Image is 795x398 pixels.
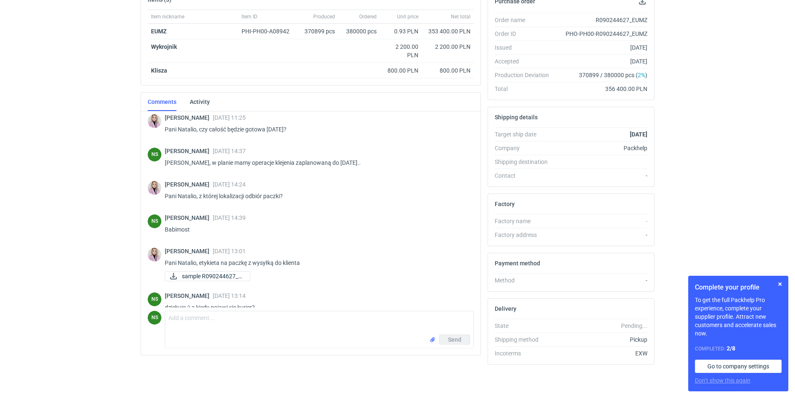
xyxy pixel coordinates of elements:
div: 2 200.00 PLN [425,43,470,51]
div: - [556,231,647,239]
figcaption: NS [148,214,161,228]
div: PHO-PH00-R090244627_EUMZ [556,30,647,38]
span: Item ID [242,13,257,20]
div: 370899 pcs [301,24,338,39]
div: Order name [495,16,556,24]
div: Contact [495,171,556,180]
div: Natalia Stępak [148,148,161,161]
div: Method [495,276,556,285]
span: [PERSON_NAME] [165,181,213,188]
img: Klaudia Wiśniewska [148,248,161,262]
div: Target ship date [495,130,556,139]
h2: Delivery [495,305,516,312]
div: PHI-PH00-A08942 [242,27,297,35]
a: Activity [190,93,210,111]
h1: Complete your profile [695,282,782,292]
p: Pani Natalio, etykieta na paczkę z wysyłką do klienta [165,258,467,268]
figcaption: NS [148,292,161,306]
strong: Wykrojnik [151,43,177,50]
div: 800.00 PLN [383,66,418,75]
a: sample R090244627_E... [165,271,250,281]
p: To get the full Packhelp Pro experience, complete your supplier profile. Attract new customers an... [695,296,782,338]
p: dziękuję :) a kiedy pojawi się kurier? [165,302,467,312]
img: Klaudia Wiśniewska [148,181,161,195]
span: Net total [451,13,470,20]
span: 370899 / 380000 pcs ( ) [579,71,647,79]
div: Total [495,85,556,93]
span: [DATE] 14:39 [213,214,246,221]
div: - [556,171,647,180]
div: Incoterms [495,349,556,358]
div: Order ID [495,30,556,38]
div: sample R090244627_EMUZ.pdf [165,271,248,281]
span: Produced [313,13,335,20]
button: Don’t show this again [695,376,750,385]
div: 380000 pcs [338,24,380,39]
span: Unit price [397,13,418,20]
div: Production Deviation [495,71,556,79]
a: Go to company settings [695,360,782,373]
div: Factory address [495,231,556,239]
div: R090244627_EUMZ [556,16,647,24]
em: Pending... [621,322,647,329]
strong: Klisza [151,67,167,74]
span: [PERSON_NAME] [165,292,213,299]
strong: [DATE] [630,131,647,138]
div: Shipping method [495,335,556,344]
img: Klaudia Wiśniewska [148,114,161,128]
span: 2% [638,72,645,78]
a: EUMZ [151,28,167,35]
div: Natalia Stępak [148,311,161,325]
span: [DATE] 13:01 [213,248,246,254]
span: sample R090244627_E... [182,272,243,281]
span: [DATE] 13:14 [213,292,246,299]
div: EXW [556,349,647,358]
button: Skip for now [775,279,785,289]
p: Babimost [165,224,467,234]
div: Accepted [495,57,556,65]
span: [PERSON_NAME] [165,248,213,254]
span: [DATE] 14:37 [213,148,246,154]
span: [PERSON_NAME] [165,214,213,221]
h2: Payment method [495,260,540,267]
button: Send [439,335,470,345]
span: [DATE] 14:24 [213,181,246,188]
div: Packhelp [556,144,647,152]
div: Shipping destination [495,158,556,166]
span: [DATE] 11:25 [213,114,246,121]
div: [DATE] [556,57,647,65]
div: Issued [495,43,556,52]
div: 0.93 PLN [383,27,418,35]
div: 353 400.00 PLN [425,27,470,35]
div: Pickup [556,335,647,344]
div: - [556,217,647,225]
figcaption: NS [148,148,161,161]
h2: Shipping details [495,114,538,121]
div: 356 400.00 PLN [556,85,647,93]
div: Completed: [695,344,782,353]
div: State [495,322,556,330]
h2: Factory [495,201,515,207]
div: 2 200.00 PLN [383,43,418,59]
span: [PERSON_NAME] [165,114,213,121]
div: Factory name [495,217,556,225]
figcaption: NS [148,311,161,325]
div: 800.00 PLN [425,66,470,75]
strong: 2 / 8 [727,345,735,352]
div: [DATE] [556,43,647,52]
div: - [556,276,647,285]
div: Natalia Stępak [148,214,161,228]
span: Ordered [359,13,377,20]
div: Natalia Stępak [148,292,161,306]
span: Item nickname [151,13,184,20]
div: Company [495,144,556,152]
a: Comments [148,93,176,111]
span: Send [448,337,461,343]
p: Pani Natalio, czy całość będzie gotowa [DATE]? [165,124,467,134]
p: [PERSON_NAME], w planie mamy operacje klejenia zaplanowaną do [DATE].. [165,158,467,168]
p: Pani Natalio, z której lokalizacji odbiór paczki? [165,191,467,201]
